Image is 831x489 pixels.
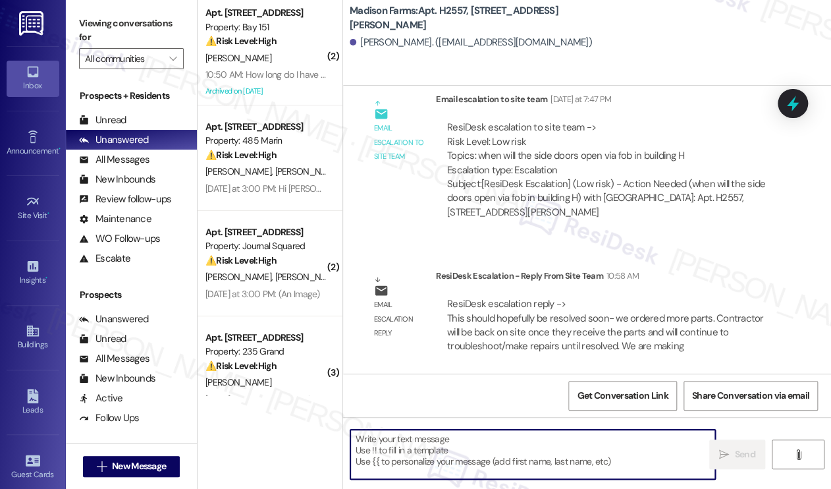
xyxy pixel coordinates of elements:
a: Leads [7,385,59,420]
button: Send [709,440,765,469]
div: [DATE] at 7:47 PM [547,92,611,106]
div: Follow Ups [79,411,140,425]
div: New Inbounds [79,372,155,386]
div: Apt. [STREET_ADDRESS] [205,120,327,134]
div: All Messages [79,352,149,366]
img: ResiDesk Logo [19,11,46,36]
div: ResiDesk Escalation - Reply From Site Team [436,269,782,287]
div: Unanswered [79,312,149,326]
span: Send [734,447,755,461]
div: Unanswered [79,133,149,147]
button: Share Conversation via email [684,381,818,411]
div: [PERSON_NAME]. ([EMAIL_ADDRESS][DOMAIN_NAME]) [350,36,592,49]
span: [PERSON_NAME] [275,165,341,177]
strong: ⚠️ Risk Level: High [205,149,277,161]
i:  [793,449,803,460]
strong: ⚠️ Risk Level: High [205,35,277,47]
div: Unread [79,332,126,346]
div: Prospects [66,288,197,302]
span: • [59,144,61,154]
span: • [47,209,49,218]
div: Escalate [79,252,130,266]
span: [PERSON_NAME] [205,165,275,177]
div: Apt. [STREET_ADDRESS] [205,6,327,20]
button: New Message [83,456,180,477]
i:  [719,449,729,460]
div: Property: 485 Marin [205,134,327,148]
div: Email escalation to site team [436,92,782,111]
div: Subject: [ResiDesk Escalation] (Low risk) - Action Needed (when will the side doors open via fob ... [447,177,771,219]
i:  [97,461,107,472]
div: ResiDesk escalation reply -> This should hopefully be resolved soon- we ordered more parts. Contr... [447,297,763,353]
a: Site Visit • [7,190,59,226]
strong: ⚠️ Risk Level: High [205,254,277,266]
div: 10:58 AM [603,269,639,283]
div: [DATE] at 3:00 PM: (An Image) [205,288,320,300]
span: Get Conversation Link [577,389,668,403]
a: Insights • [7,255,59,291]
strong: ⚠️ Risk Level: High [205,360,277,372]
div: New Inbounds [79,173,155,187]
div: All Messages [79,153,149,167]
div: Archived on [DATE] [204,83,329,100]
div: Property: Journal Squared [205,239,327,253]
div: Email escalation to site team [374,121,425,163]
span: New Message [112,459,166,473]
div: WO Follow-ups [79,232,160,246]
div: Unread [79,113,126,127]
label: Viewing conversations for [79,13,184,48]
b: Madison Farms: Apt. H2557, [STREET_ADDRESS][PERSON_NAME] [350,4,613,32]
span: [PERSON_NAME] [205,271,275,283]
div: Apt. [STREET_ADDRESS] [205,225,327,239]
input: All communities [85,48,163,69]
span: • [45,273,47,283]
div: Apt. [STREET_ADDRESS] [205,331,327,345]
div: Email escalation reply [374,298,425,340]
div: ResiDesk escalation to site team -> Risk Level: Low risk Topics: when will the side doors open vi... [447,121,771,177]
div: Review follow-ups [79,192,171,206]
span: [PERSON_NAME] [275,271,341,283]
span: [PERSON_NAME] [205,376,271,388]
div: Active [79,391,123,405]
i:  [169,53,176,64]
div: Property: 235 Grand [205,345,327,359]
div: Prospects + Residents [66,89,197,103]
span: [PERSON_NAME] [205,52,271,64]
div: [DATE] at 2:59 PM: Thanks!* [205,393,311,405]
span: Share Conversation via email [692,389,809,403]
button: Get Conversation Link [568,381,676,411]
div: 10:50 AM: How long do I have to pay? [205,69,350,80]
div: Maintenance [79,212,151,226]
a: Inbox [7,61,59,96]
a: Guest Cards [7,449,59,485]
div: Property: Bay 151 [205,20,327,34]
a: Buildings [7,320,59,355]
